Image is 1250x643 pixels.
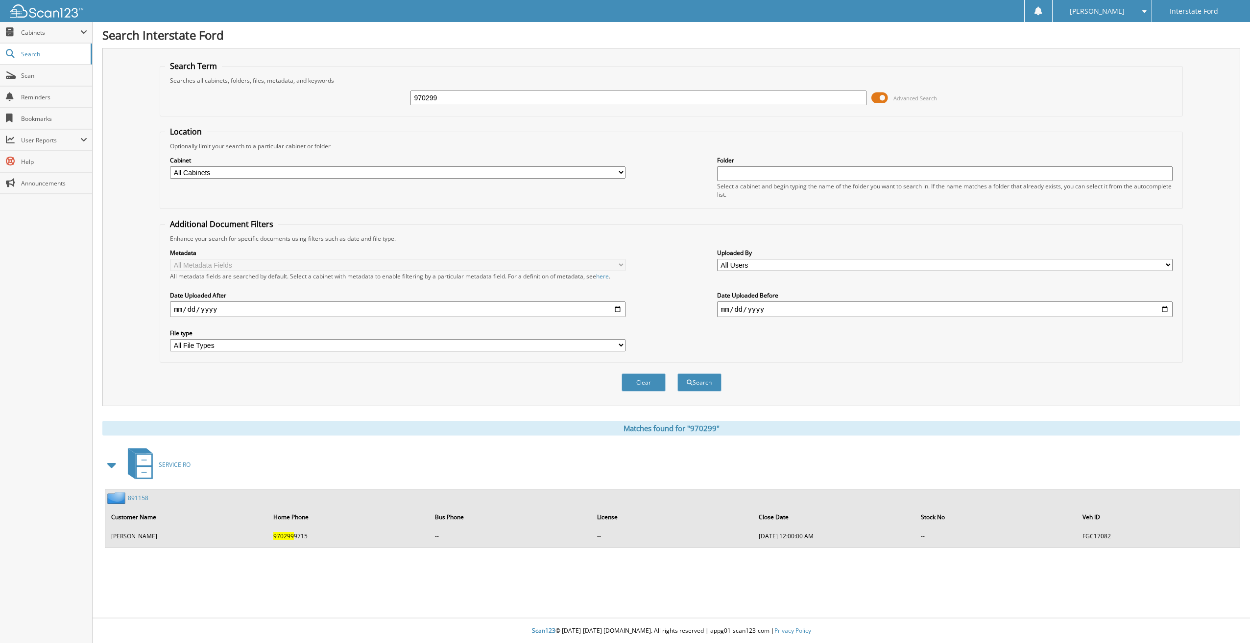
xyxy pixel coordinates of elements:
[893,94,937,102] span: Advanced Search
[1170,8,1218,14] span: Interstate Ford
[21,28,80,37] span: Cabinets
[592,528,753,544] td: --
[107,492,128,504] img: folder2.png
[774,626,811,635] a: Privacy Policy
[596,272,609,280] a: here
[170,249,625,257] label: Metadata
[717,156,1173,164] label: Folder
[717,301,1173,317] input: end
[159,460,191,469] span: SERVICE RO
[268,507,430,527] th: Home Phone
[102,421,1240,436] div: Matches found for "970299"
[170,291,625,299] label: Date Uploaded After
[754,507,915,527] th: Close Date
[165,126,207,137] legend: Location
[1078,507,1239,527] th: Veh ID
[21,158,87,166] span: Help
[102,27,1240,43] h1: Search Interstate Ford
[170,156,625,164] label: Cabinet
[21,50,86,58] span: Search
[21,93,87,101] span: Reminders
[1078,528,1239,544] td: FGC17082
[430,528,591,544] td: --
[170,301,625,317] input: start
[916,528,1077,544] td: --
[106,528,267,544] td: [PERSON_NAME]
[165,76,1178,85] div: Searches all cabinets, folders, files, metadata, and keywords
[592,507,753,527] th: License
[677,373,721,391] button: Search
[165,219,278,230] legend: Additional Document Filters
[532,626,555,635] span: Scan123
[717,291,1173,299] label: Date Uploaded Before
[122,445,191,484] a: SERVICE RO
[273,532,294,540] span: 970299
[430,507,591,527] th: Bus Phone
[21,136,80,144] span: User Reports
[754,528,915,544] td: [DATE] 12:00:00 AM
[21,179,87,187] span: Announcements
[93,619,1250,643] div: © [DATE]-[DATE] [DOMAIN_NAME]. All rights reserved | appg01-scan123-com |
[165,142,1178,150] div: Optionally limit your search to a particular cabinet or folder
[21,115,87,123] span: Bookmarks
[622,373,666,391] button: Clear
[916,507,1077,527] th: Stock No
[170,329,625,337] label: File type
[170,272,625,280] div: All metadata fields are searched by default. Select a cabinet with metadata to enable filtering b...
[717,182,1173,199] div: Select a cabinet and begin typing the name of the folder you want to search in. If the name match...
[717,249,1173,257] label: Uploaded By
[268,528,430,544] td: 9715
[1070,8,1125,14] span: [PERSON_NAME]
[10,4,83,18] img: scan123-logo-white.svg
[21,71,87,80] span: Scan
[106,507,267,527] th: Customer Name
[128,494,148,502] a: 891158
[165,234,1178,243] div: Enhance your search for specific documents using filters such as date and file type.
[165,61,222,71] legend: Search Term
